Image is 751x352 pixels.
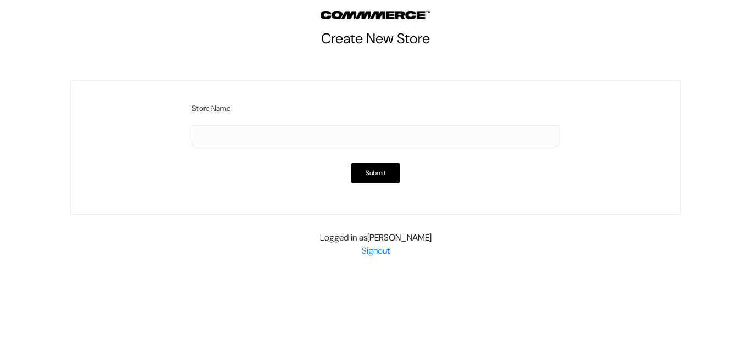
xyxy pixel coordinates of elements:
[362,245,390,256] a: Signout
[70,231,681,258] div: Logged in as
[192,103,559,114] label: Store Name
[321,11,430,19] img: Outdocart
[351,163,400,183] button: Submit
[367,232,432,243] b: [PERSON_NAME]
